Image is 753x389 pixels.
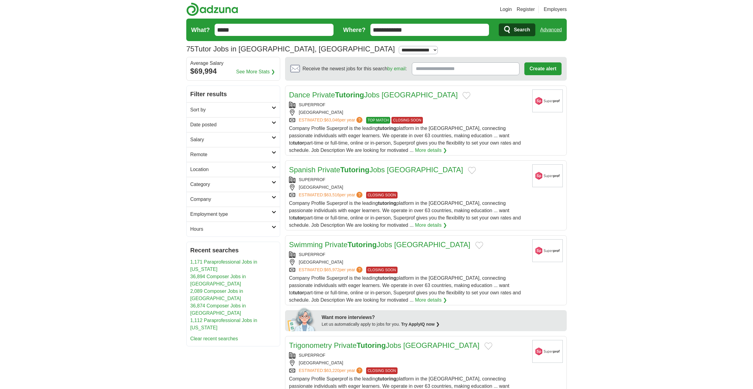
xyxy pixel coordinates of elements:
h1: Tutor Jobs in [GEOGRAPHIC_DATA], [GEOGRAPHIC_DATA] [186,45,395,53]
div: [GEOGRAPHIC_DATA] [289,109,527,116]
span: ? [356,117,362,123]
a: See More Stats ❯ [236,68,275,75]
span: Search [514,24,530,36]
img: Adzuna logo [186,2,238,16]
span: CLOSING SOON [366,267,398,273]
span: Company Profile Superprof is the leading platform in the [GEOGRAPHIC_DATA], connecting passionate... [289,201,521,228]
a: Register [517,6,535,13]
span: Company Profile Superprof is the leading platform in the [GEOGRAPHIC_DATA], connecting passionate... [289,275,521,303]
strong: Tutoring [357,341,386,349]
span: Receive the newest jobs for this search : [302,65,407,72]
strong: tutor [293,140,304,145]
h2: Employment type [190,211,272,218]
span: $65,972 [324,267,340,272]
span: CLOSING SOON [366,192,398,198]
a: ESTIMATED:$63,220per year? [299,367,364,374]
label: What? [191,25,210,34]
h2: Sort by [190,106,272,114]
div: $69,994 [190,66,276,77]
a: Try ApplyIQ now ❯ [401,322,440,327]
a: Remote [187,147,280,162]
a: 36,874 Composer Jobs in [GEOGRAPHIC_DATA] [190,303,246,316]
div: Let us automatically apply to jobs for you. [322,321,563,328]
a: Login [500,6,512,13]
a: 36,894 Composer Jobs in [GEOGRAPHIC_DATA] [190,274,246,286]
a: ESTIMATED:$65,972per year? [299,267,364,273]
strong: tutoring [378,201,396,206]
img: Superprof logo [532,239,563,262]
strong: tutoring [378,126,396,131]
a: ESTIMATED:$63,516per year? [299,192,364,198]
img: apply-iq-scientist.png [287,307,317,331]
a: Company [187,192,280,207]
a: Swimming PrivateTutoringJobs [GEOGRAPHIC_DATA] [289,240,470,249]
div: [GEOGRAPHIC_DATA] [289,360,527,366]
div: [GEOGRAPHIC_DATA] [289,184,527,191]
button: Add to favorite jobs [475,242,483,249]
strong: tutoring [378,275,396,281]
button: Create alert [524,62,562,75]
a: More details ❯ [415,222,447,229]
a: by email [387,66,406,71]
h2: Location [190,166,272,173]
img: Superprof logo [532,340,563,363]
strong: tutoring [378,376,396,381]
button: Add to favorite jobs [462,92,470,99]
a: Salary [187,132,280,147]
span: ? [356,367,362,373]
a: SUPERPROF [299,353,325,358]
a: Employers [544,6,567,13]
a: 1,171 Paraprofessional Jobs in [US_STATE] [190,259,257,272]
h2: Category [190,181,272,188]
a: Trigonometry PrivateTutoringJobs [GEOGRAPHIC_DATA] [289,341,480,349]
a: SUPERPROF [299,102,325,107]
h2: Salary [190,136,272,143]
a: SUPERPROF [299,177,325,182]
strong: Tutoring [335,91,364,99]
span: CLOSING SOON [391,117,423,124]
span: CLOSING SOON [366,367,398,374]
a: More details ❯ [415,296,447,304]
button: Add to favorite jobs [468,167,476,174]
label: Where? [343,25,366,34]
span: 75 [186,44,194,54]
a: Date posted [187,117,280,132]
a: Dance PrivateTutoringJobs [GEOGRAPHIC_DATA] [289,91,458,99]
a: Hours [187,222,280,237]
a: Category [187,177,280,192]
h2: Company [190,196,272,203]
span: $63,220 [324,368,340,373]
strong: tutor [293,215,304,220]
a: Advanced [540,24,562,36]
img: Superprof logo [532,164,563,187]
a: ESTIMATED:$63,046per year? [299,117,364,124]
a: 2,089 Composer Jobs in [GEOGRAPHIC_DATA] [190,289,243,301]
h2: Hours [190,226,272,233]
h2: Remote [190,151,272,158]
button: Search [499,23,535,36]
h2: Filter results [187,86,280,102]
span: $63,046 [324,117,340,122]
a: Clear recent searches [190,336,238,341]
a: SUPERPROF [299,252,325,257]
div: Want more interviews? [322,314,563,321]
a: Spanish PrivateTutoringJobs [GEOGRAPHIC_DATA] [289,166,463,174]
span: $63,516 [324,192,340,197]
img: Superprof logo [532,89,563,112]
strong: Tutoring [348,240,377,249]
button: Add to favorite jobs [484,342,492,350]
div: [GEOGRAPHIC_DATA] [289,259,527,265]
span: ? [356,267,362,273]
strong: Tutoring [340,166,369,174]
a: 1,112 Paraprofessional Jobs in [US_STATE] [190,318,257,330]
a: Employment type [187,207,280,222]
strong: tutor [293,290,304,295]
h2: Date posted [190,121,272,128]
h2: Recent searches [190,246,276,255]
span: ? [356,192,362,198]
span: TOP MATCH [366,117,390,124]
span: Company Profile Superprof is the leading platform in the [GEOGRAPHIC_DATA], connecting passionate... [289,126,521,153]
a: Location [187,162,280,177]
a: Sort by [187,102,280,117]
div: Average Salary [190,61,276,66]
